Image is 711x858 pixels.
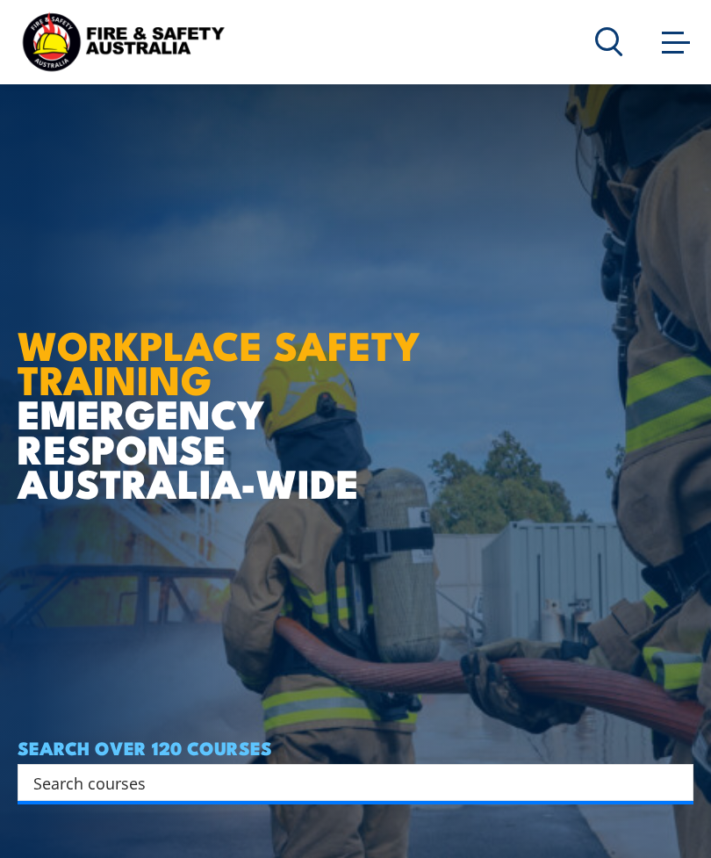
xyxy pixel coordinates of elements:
h1: EMERGENCY RESPONSE AUSTRALIA-WIDE [18,239,447,499]
input: Search input [33,769,655,796]
strong: WORKPLACE SAFETY TRAINING [18,314,420,408]
h4: SEARCH OVER 120 COURSES [18,738,693,757]
form: Search form [37,770,658,795]
button: Search magnifier button [663,770,687,795]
